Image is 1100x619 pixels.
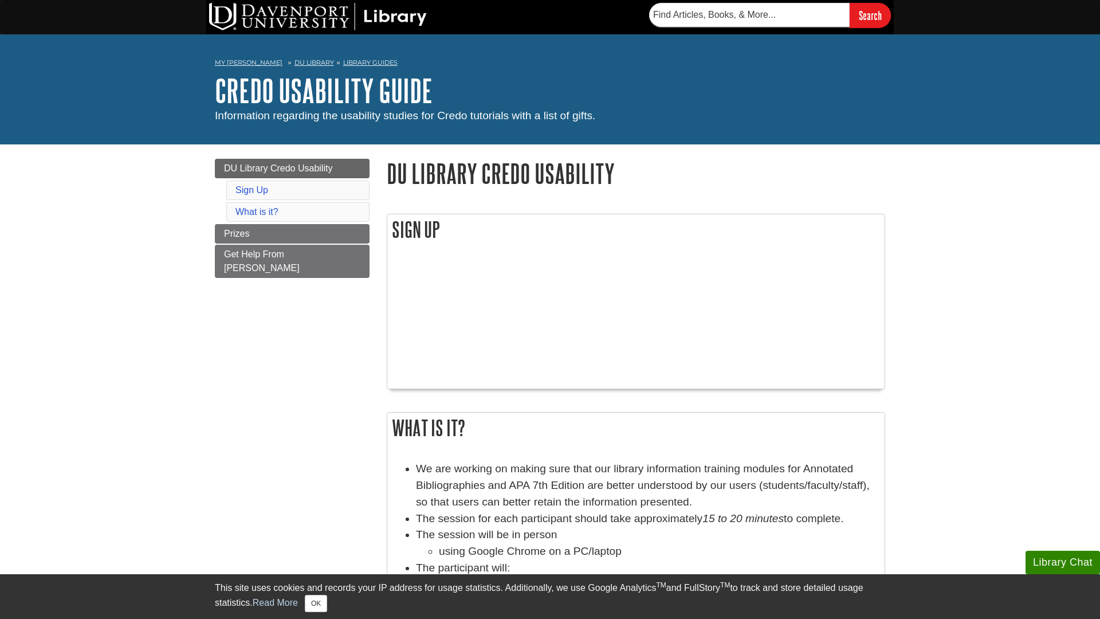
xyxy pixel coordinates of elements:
[702,512,784,524] i: 15 to 20 minutes
[850,3,891,28] input: Search
[416,511,879,527] li: The session for each participant should take approximately to complete.
[393,263,879,378] iframe: 0ddfe24e33f54701ef2ac4dcdf359a8b
[215,224,370,244] a: Prizes
[209,3,427,30] img: DU Library
[224,163,332,173] span: DU Library Credo Usability
[343,58,398,66] a: Library Guides
[439,543,879,560] li: using Google Chrome on a PC/laptop
[656,581,666,589] sup: TM
[720,581,730,589] sup: TM
[215,245,370,278] a: Get Help From [PERSON_NAME]
[215,109,595,122] span: Information regarding the usability studies for Credo tutorials with a list of gifts.
[215,159,370,278] div: Guide Page Menu
[649,3,891,28] form: Searches DU Library's articles, books, and more
[253,598,298,608] a: Read More
[416,527,879,560] li: The session will be in person
[224,229,249,238] span: Prizes
[305,595,327,612] button: Close
[294,58,334,66] a: DU Library
[215,159,370,178] a: DU Library Credo Usability
[1026,551,1100,574] button: Library Chat
[215,73,433,108] a: CREDO Usability Guide
[387,214,885,245] h2: Sign Up
[235,185,268,195] a: Sign Up
[224,249,300,273] span: Get Help From [PERSON_NAME]
[215,581,885,612] div: This site uses cookies and records your IP address for usage statistics. Additionally, we use Goo...
[387,413,885,443] h2: What is it?
[235,207,278,217] a: What is it?
[649,3,850,27] input: Find Articles, Books, & More...
[215,58,282,68] a: My [PERSON_NAME]
[387,159,885,188] h1: DU Library Credo Usability
[215,55,885,73] nav: breadcrumb
[416,461,879,510] li: We are working on making sure that our library information training modules for Annotated Bibliog...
